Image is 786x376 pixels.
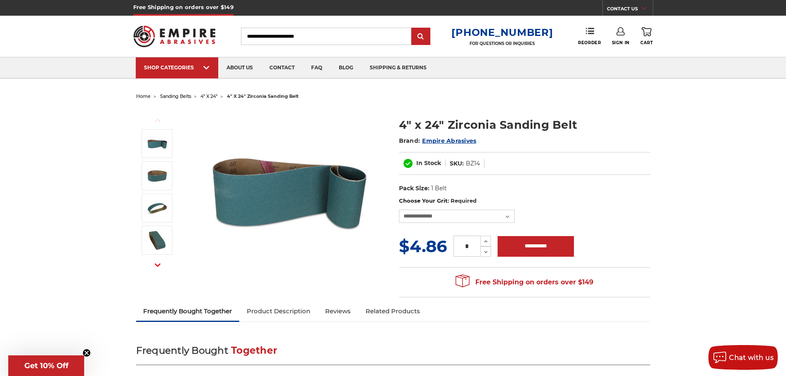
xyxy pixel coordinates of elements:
a: blog [330,57,361,78]
dt: Pack Size: [399,184,430,193]
dd: BZ14 [466,159,480,168]
a: 4" x 24" [201,93,217,99]
span: 4" x 24" zirconia sanding belt [227,93,299,99]
a: faq [303,57,330,78]
a: [PHONE_NUMBER] [451,26,553,38]
button: Chat with us [708,345,778,370]
span: $4.86 [399,236,447,256]
span: Sign In [612,40,630,45]
input: Submit [413,28,429,45]
span: Free Shipping on orders over $149 [456,274,593,291]
a: shipping & returns [361,57,435,78]
dt: SKU: [450,159,464,168]
img: 4" x 24" Zirc Sanding Belt [147,166,168,186]
button: Previous [148,111,168,129]
dd: 1 Belt [431,184,447,193]
span: Frequently Bought [136,345,228,356]
h1: 4" x 24" Zirconia Sanding Belt [399,117,650,133]
span: Together [231,345,277,356]
a: about us [218,57,261,78]
a: Reviews [318,302,358,320]
small: Required [451,197,477,204]
img: 4" x 24" Zirconia Sanding Belt [147,133,168,154]
span: Get 10% Off [24,361,68,370]
span: Reorder [578,40,601,45]
a: sanding belts [160,93,191,99]
a: Reorder [578,27,601,45]
span: In Stock [416,159,441,167]
img: 4" x 24" Sanding Belt - Zirconia [147,198,168,218]
a: Empire Abrasives [422,137,476,144]
span: Cart [640,40,653,45]
span: Brand: [399,137,420,144]
a: CONTACT US [607,4,653,16]
a: home [136,93,151,99]
label: Choose Your Grit: [399,197,650,205]
img: 4" x 24" Zirconia Sanding Belt [207,108,372,273]
a: Frequently Bought Together [136,302,240,320]
a: Related Products [358,302,427,320]
span: Chat with us [729,354,774,362]
a: Cart [640,27,653,45]
button: Next [148,256,168,274]
p: FOR QUESTIONS OR INQUIRIES [451,41,553,46]
img: 4" x 24" Sanding Belt - Zirc [147,230,168,251]
div: SHOP CATEGORIES [144,64,210,71]
div: Get 10% OffClose teaser [8,355,84,376]
a: Product Description [239,302,318,320]
button: Close teaser [83,349,91,357]
img: Empire Abrasives [133,20,216,52]
a: contact [261,57,303,78]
